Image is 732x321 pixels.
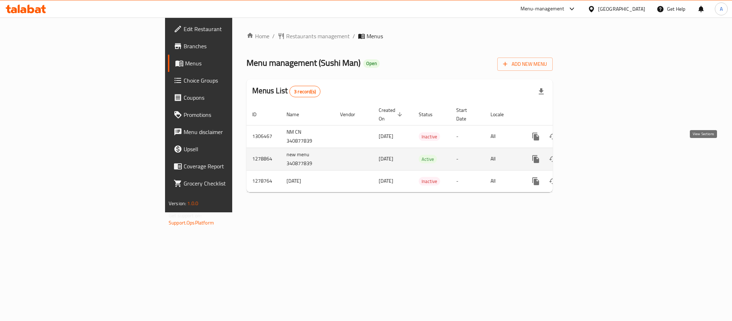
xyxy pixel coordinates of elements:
a: Branches [168,38,287,55]
td: NM CN 340877839 [281,125,334,148]
span: [DATE] [379,132,393,141]
td: All [485,148,522,170]
td: All [485,170,522,192]
button: more [527,173,544,190]
a: Coverage Report [168,158,287,175]
button: Change Status [544,150,562,168]
span: Name [287,110,308,119]
span: Coupons [184,93,282,102]
span: Upsell [184,145,282,153]
a: Grocery Checklist [168,175,287,192]
a: Choice Groups [168,72,287,89]
button: Change Status [544,173,562,190]
td: new menu 340877839 [281,148,334,170]
div: Menu-management [521,5,564,13]
div: Export file [533,83,550,100]
span: 1.0.0 [187,199,198,208]
span: Coverage Report [184,162,282,171]
span: Edit Restaurant [184,25,282,33]
a: Menus [168,55,287,72]
span: Inactive [419,133,440,141]
div: Inactive [419,132,440,141]
span: Get support on: [169,211,201,220]
td: - [450,170,485,192]
a: Coupons [168,89,287,106]
span: Menu disclaimer [184,128,282,136]
span: Version: [169,199,186,208]
button: Add New Menu [497,58,553,71]
span: 3 record(s) [290,88,320,95]
span: A [720,5,723,13]
span: Add New Menu [503,60,547,69]
div: [GEOGRAPHIC_DATA] [598,5,645,13]
td: All [485,125,522,148]
a: Support.OpsPlatform [169,218,214,227]
span: Start Date [456,106,476,123]
button: more [527,150,544,168]
div: Open [363,59,380,68]
span: Active [419,155,437,163]
th: Actions [522,104,602,125]
span: Menu management ( Sushi Man ) [247,55,360,71]
span: Vendor [340,110,364,119]
div: Total records count [289,86,320,97]
a: Promotions [168,106,287,123]
span: Restaurants management [286,32,350,40]
a: Edit Restaurant [168,20,287,38]
span: Menus [367,32,383,40]
span: Branches [184,42,282,50]
td: [DATE] [281,170,334,192]
span: Status [419,110,442,119]
td: - [450,125,485,148]
button: more [527,128,544,145]
span: Choice Groups [184,76,282,85]
span: Promotions [184,110,282,119]
table: enhanced table [247,104,602,192]
li: / [353,32,355,40]
a: Restaurants management [278,32,350,40]
span: Menus [185,59,282,68]
button: Change Status [544,128,562,145]
span: Created On [379,106,404,123]
span: ID [252,110,266,119]
nav: breadcrumb [247,32,553,40]
a: Menu disclaimer [168,123,287,140]
span: Open [363,60,380,66]
span: [DATE] [379,154,393,163]
span: Locale [491,110,513,119]
h2: Menus List [252,85,320,97]
td: - [450,148,485,170]
a: Upsell [168,140,287,158]
span: Inactive [419,177,440,186]
span: Grocery Checklist [184,179,282,188]
span: [DATE] [379,176,393,186]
